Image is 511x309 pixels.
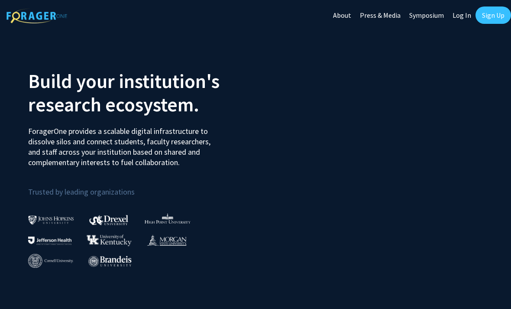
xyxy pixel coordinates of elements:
p: Trusted by leading organizations [28,175,249,198]
img: Drexel University [89,215,128,225]
img: Johns Hopkins University [28,215,74,224]
img: University of Kentucky [87,234,132,246]
img: High Point University [145,213,191,224]
h2: Build your institution's research ecosystem. [28,69,249,116]
img: Thomas Jefferson University [28,237,71,245]
img: Brandeis University [88,256,132,267]
img: Morgan State University [147,234,187,246]
p: ForagerOne provides a scalable digital infrastructure to dissolve silos and connect students, fac... [28,120,223,168]
a: Sign Up [475,7,511,24]
img: ForagerOne Logo [6,8,67,23]
img: Cornell University [28,254,73,268]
